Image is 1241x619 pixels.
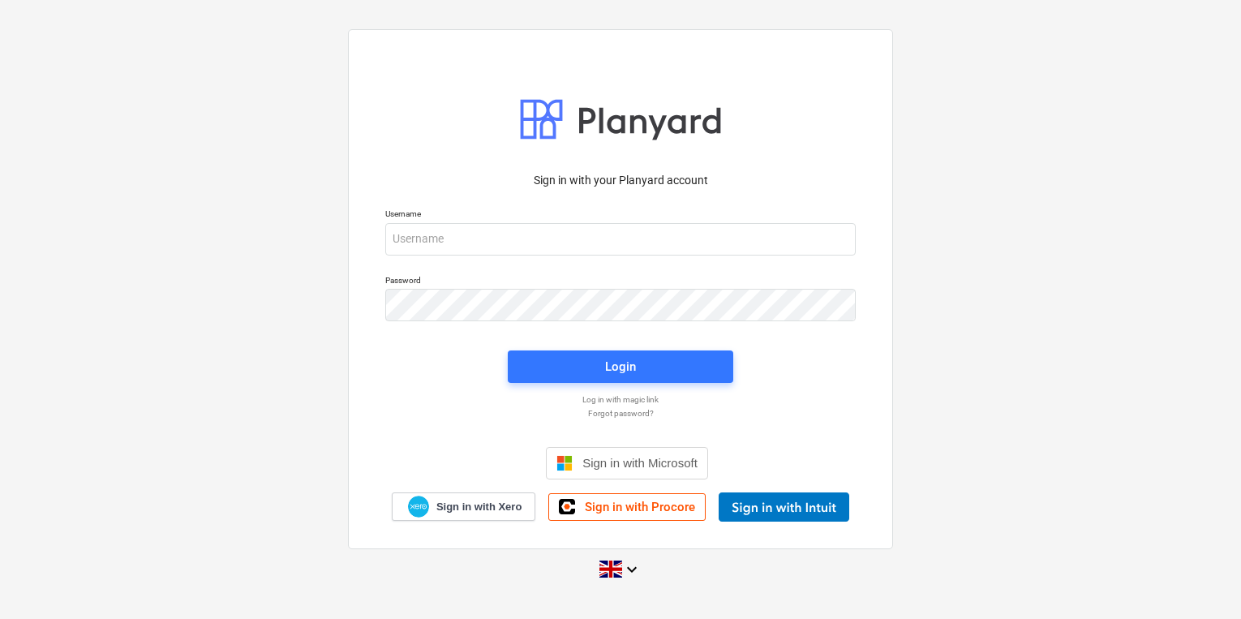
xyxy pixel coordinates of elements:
img: Xero logo [408,496,429,518]
div: Login [605,356,636,377]
button: Login [508,350,733,383]
a: Sign in with Xero [392,492,536,521]
span: Sign in with Xero [436,500,522,514]
a: Sign in with Procore [548,493,706,521]
img: Microsoft logo [556,455,573,471]
span: Sign in with Procore [585,500,695,514]
i: keyboard_arrow_down [622,560,642,579]
p: Sign in with your Planyard account [385,172,856,189]
input: Username [385,223,856,256]
p: Password [385,275,856,289]
p: Username [385,208,856,222]
a: Forgot password? [377,408,864,419]
span: Sign in with Microsoft [582,456,698,470]
a: Log in with magic link [377,394,864,405]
